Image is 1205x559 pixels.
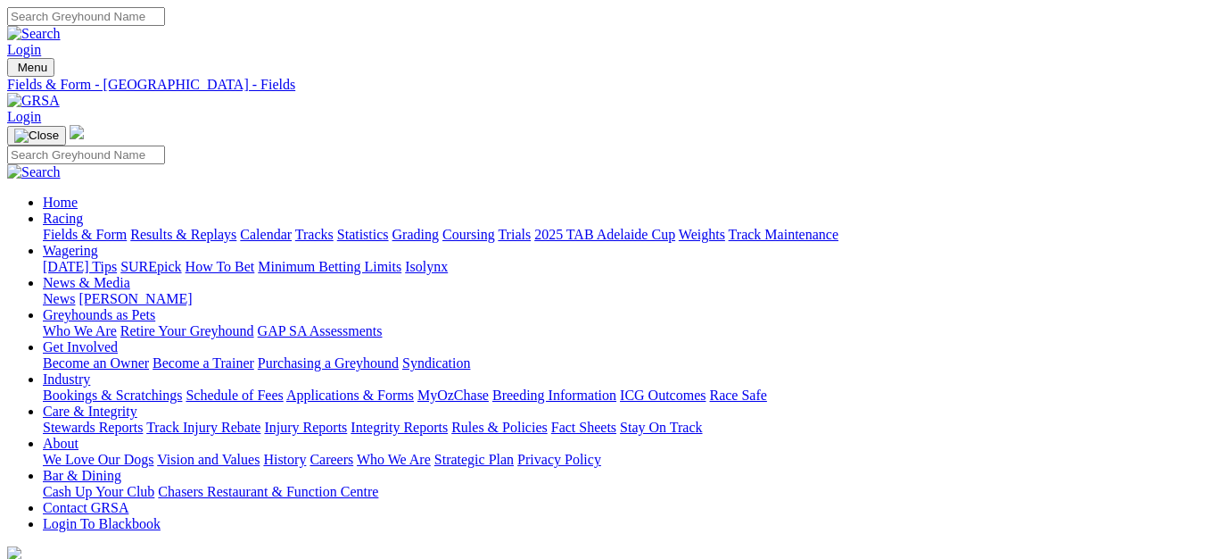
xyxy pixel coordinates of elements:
a: Trials [498,227,531,242]
img: logo-grsa-white.png [70,125,84,139]
a: Login [7,42,41,57]
a: Stewards Reports [43,420,143,435]
a: Login [7,109,41,124]
a: Careers [310,452,353,467]
a: Injury Reports [264,420,347,435]
div: About [43,452,1198,468]
a: Home [43,195,78,210]
img: GRSA [7,93,60,109]
a: Calendar [240,227,292,242]
a: History [263,452,306,467]
a: Schedule of Fees [186,388,283,403]
a: Who We Are [357,452,431,467]
div: Greyhounds as Pets [43,323,1198,339]
a: Racing [43,211,83,226]
a: Become a Trainer [153,355,254,371]
div: News & Media [43,291,1198,307]
a: Applications & Forms [286,388,414,403]
div: Bar & Dining [43,484,1198,500]
a: Rules & Policies [451,420,548,435]
a: Who We Are [43,323,117,338]
a: Wagering [43,243,98,258]
a: Track Maintenance [729,227,838,242]
a: Strategic Plan [434,452,514,467]
a: How To Bet [186,259,255,274]
a: We Love Our Dogs [43,452,153,467]
a: Grading [392,227,439,242]
div: Get Involved [43,355,1198,371]
a: Vision and Values [157,452,260,467]
a: Fields & Form - [GEOGRAPHIC_DATA] - Fields [7,77,1198,93]
a: Care & Integrity [43,404,137,419]
a: Weights [679,227,725,242]
a: Become an Owner [43,355,149,371]
a: Integrity Reports [351,420,448,435]
a: [DATE] Tips [43,259,117,274]
button: Toggle navigation [7,126,66,146]
div: Care & Integrity [43,420,1198,436]
a: GAP SA Assessments [258,323,383,338]
a: 2025 TAB Adelaide Cup [534,227,675,242]
a: Syndication [402,355,470,371]
a: Retire Your Greyhound [120,323,254,338]
a: Industry [43,371,90,387]
a: News [43,291,75,306]
a: News & Media [43,275,130,290]
a: Cash Up Your Club [43,484,154,499]
a: Race Safe [709,388,766,403]
a: [PERSON_NAME] [78,291,192,306]
a: Results & Replays [130,227,236,242]
a: Chasers Restaurant & Function Centre [158,484,378,499]
a: Login To Blackbook [43,516,161,531]
img: Search [7,164,61,180]
a: Bar & Dining [43,468,121,483]
a: About [43,436,78,451]
a: Track Injury Rebate [146,420,260,435]
button: Toggle navigation [7,58,54,77]
a: ICG Outcomes [620,388,706,403]
a: Stay On Track [620,420,702,435]
a: Bookings & Scratchings [43,388,182,403]
img: Search [7,26,61,42]
a: MyOzChase [417,388,489,403]
div: Racing [43,227,1198,243]
a: Statistics [337,227,389,242]
a: Coursing [442,227,495,242]
div: Wagering [43,259,1198,275]
input: Search [7,7,165,26]
a: Greyhounds as Pets [43,307,155,322]
a: SUREpick [120,259,181,274]
a: Get Involved [43,339,118,355]
a: Purchasing a Greyhound [258,355,399,371]
a: Isolynx [405,259,448,274]
a: Fact Sheets [551,420,616,435]
div: Industry [43,388,1198,404]
a: Tracks [295,227,334,242]
a: Minimum Betting Limits [258,259,401,274]
a: Contact GRSA [43,500,128,515]
a: Breeding Information [492,388,616,403]
span: Menu [18,61,47,74]
img: Close [14,129,59,143]
a: Fields & Form [43,227,127,242]
input: Search [7,146,165,164]
a: Privacy Policy [517,452,601,467]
